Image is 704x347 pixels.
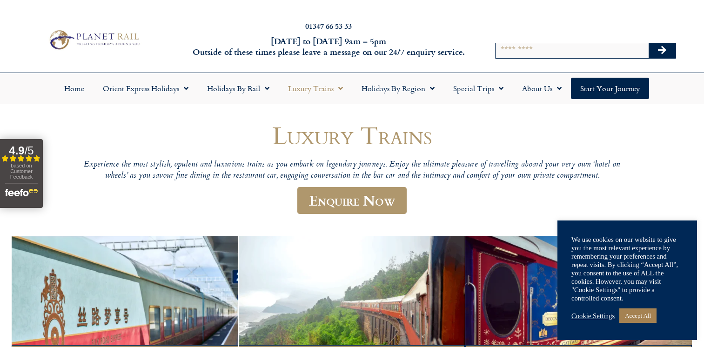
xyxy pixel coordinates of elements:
h6: [DATE] to [DATE] 9am – 5pm Outside of these times please leave a message on our 24/7 enquiry serv... [190,36,467,58]
h1: Luxury Trains [73,121,631,149]
img: Planet Rail Train Holidays Logo [46,28,142,52]
a: Orient Express Holidays [94,78,198,99]
a: Enquire Now [297,187,407,214]
nav: Menu [5,78,699,99]
a: Home [55,78,94,99]
button: Search [649,43,676,58]
div: We use cookies on our website to give you the most relevant experience by remembering your prefer... [571,235,683,302]
a: Holidays by Rail [198,78,279,99]
a: Start your Journey [571,78,649,99]
a: Special Trips [444,78,513,99]
a: About Us [513,78,571,99]
a: Luxury Trains [279,78,352,99]
a: Holidays by Region [352,78,444,99]
p: Experience the most stylish, opulent and luxurious trains as you embark on legendary journeys. En... [73,160,631,181]
a: 01347 66 53 33 [305,20,352,31]
a: Cookie Settings [571,312,615,320]
a: Accept All [619,308,657,323]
